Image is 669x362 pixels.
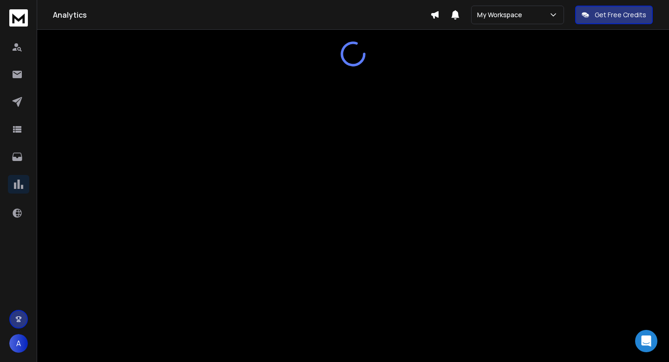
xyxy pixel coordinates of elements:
p: Get Free Credits [595,10,646,20]
div: Open Intercom Messenger [635,330,657,352]
button: A [9,334,28,353]
button: Get Free Credits [575,6,653,24]
p: My Workspace [477,10,526,20]
h1: Analytics [53,9,430,20]
img: logo [9,9,28,27]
